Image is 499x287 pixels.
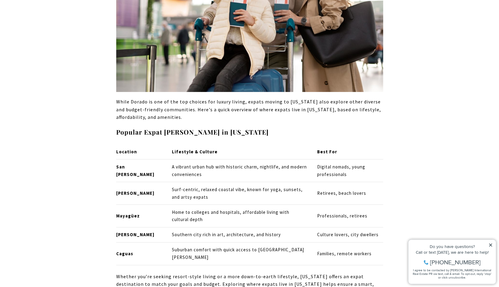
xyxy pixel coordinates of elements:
[25,28,75,34] span: [PHONE_NUMBER]
[116,164,155,177] strong: San [PERSON_NAME]
[6,14,87,18] div: Do you have questions?
[312,242,383,265] td: Families, remote workers
[6,19,87,24] div: Call or text [DATE], we are here to help!
[116,144,167,159] th: Location
[167,227,312,242] td: Southern city rich in art, architecture, and history
[8,37,86,49] span: I agree to be contacted by [PERSON_NAME] International Real Estate PR via text, call & email. To ...
[312,227,383,242] td: Culture lovers, city dwellers
[167,182,312,205] td: Surf-centric, relaxed coastal vibe, known for yoga, sunsets, and artsy expats
[116,232,155,237] strong: [PERSON_NAME]
[116,251,133,256] strong: Caguas
[167,159,312,182] td: A vibrant urban hub with historic charm, nightlife, and modern conveniences
[116,98,383,121] p: While Dorado is one of the top choices for luxury living, expats moving to [US_STATE] also explor...
[116,128,269,136] strong: Popular Expat [PERSON_NAME] in [US_STATE]
[312,182,383,205] td: Retirees, beach lovers
[312,144,383,159] th: Best For
[312,205,383,227] td: Professionals, retirees
[312,159,383,182] td: Digital nomads, young professionals
[167,144,312,159] th: Lifestyle & Culture
[167,205,312,227] td: Home to colleges and hospitals, affordable living with cultural depth
[116,213,140,219] strong: Mayagüez
[167,242,312,265] td: Suburban comfort with quick access to [GEOGRAPHIC_DATA][PERSON_NAME]
[116,190,155,196] strong: [PERSON_NAME]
